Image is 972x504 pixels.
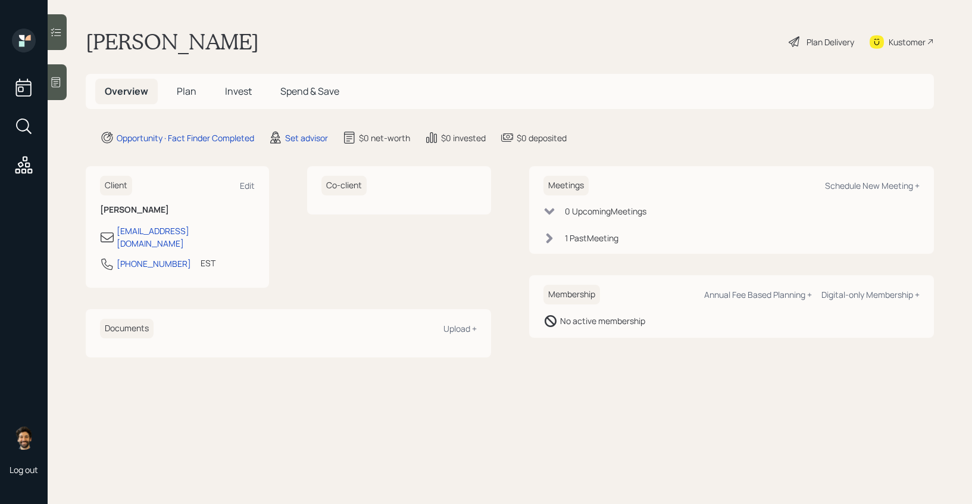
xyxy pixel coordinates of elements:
div: Annual Fee Based Planning + [704,289,812,300]
div: Digital-only Membership + [821,289,920,300]
div: $0 deposited [517,132,567,144]
div: Kustomer [889,36,926,48]
h6: Meetings [543,176,589,195]
div: EST [201,257,215,269]
h6: [PERSON_NAME] [100,205,255,215]
div: No active membership [560,315,645,327]
span: Plan [177,85,196,98]
h6: Co-client [321,176,367,195]
div: [PHONE_NUMBER] [117,257,191,270]
div: 0 Upcoming Meeting s [565,205,646,217]
div: $0 invested [441,132,486,144]
span: Overview [105,85,148,98]
span: Spend & Save [280,85,339,98]
h6: Membership [543,285,600,304]
div: Plan Delivery [807,36,854,48]
span: Invest [225,85,252,98]
div: Upload + [443,323,477,334]
div: Edit [240,180,255,191]
div: $0 net-worth [359,132,410,144]
div: Opportunity · Fact Finder Completed [117,132,254,144]
img: eric-schwartz-headshot.png [12,426,36,450]
div: Set advisor [285,132,328,144]
div: Schedule New Meeting + [825,180,920,191]
h6: Documents [100,319,154,338]
div: 1 Past Meeting [565,232,618,244]
div: [EMAIL_ADDRESS][DOMAIN_NAME] [117,225,255,250]
h1: [PERSON_NAME] [86,29,259,55]
h6: Client [100,176,132,195]
div: Log out [10,464,38,475]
